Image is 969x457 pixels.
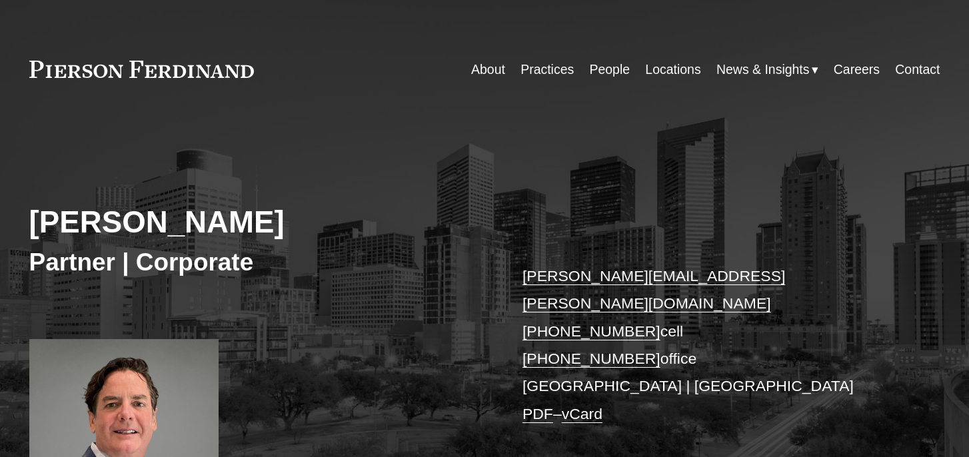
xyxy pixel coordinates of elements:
[522,350,660,367] a: [PHONE_NUMBER]
[645,57,700,83] a: Locations
[589,57,630,83] a: People
[522,322,660,340] a: [PHONE_NUMBER]
[716,58,810,81] span: News & Insights
[834,57,880,83] a: Careers
[522,267,785,312] a: [PERSON_NAME][EMAIL_ADDRESS][PERSON_NAME][DOMAIN_NAME]
[29,247,484,278] h3: Partner | Corporate
[29,204,484,240] h2: [PERSON_NAME]
[522,405,553,422] a: PDF
[562,405,602,422] a: vCard
[471,57,505,83] a: About
[522,262,902,428] p: cell office [GEOGRAPHIC_DATA] | [GEOGRAPHIC_DATA] –
[895,57,940,83] a: Contact
[520,57,574,83] a: Practices
[716,57,818,83] a: folder dropdown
